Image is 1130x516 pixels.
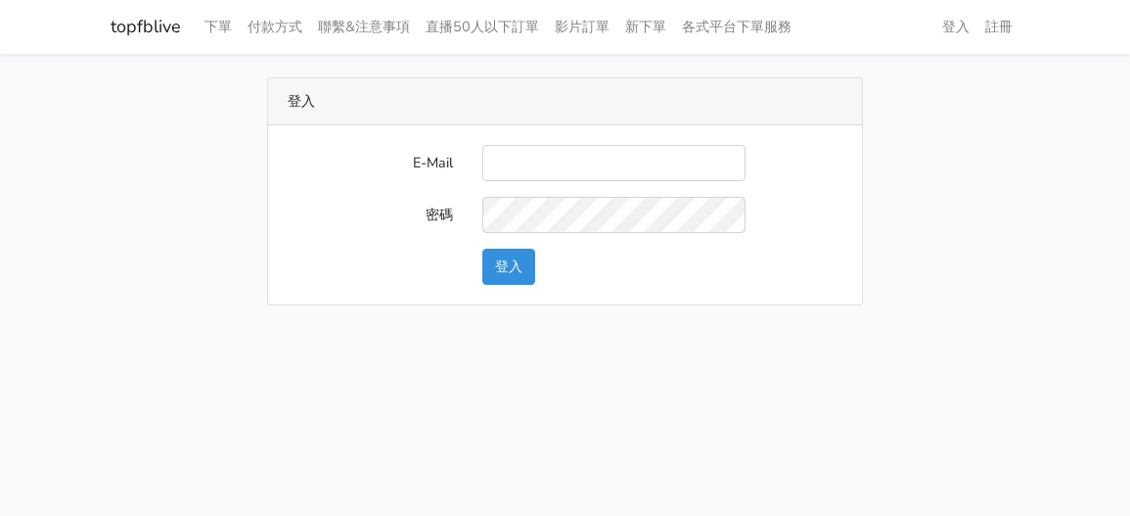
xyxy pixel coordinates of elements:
label: 密碼 [273,197,468,233]
a: 影片訂單 [547,8,617,46]
button: 登入 [482,249,535,285]
a: 聯繫&注意事項 [310,8,418,46]
a: 註冊 [977,8,1020,46]
label: E-Mail [273,145,468,181]
a: 各式平台下單服務 [674,8,799,46]
a: 直播50人以下訂單 [418,8,547,46]
div: 登入 [268,78,863,125]
a: 新下單 [617,8,674,46]
a: 付款方式 [240,8,310,46]
a: topfblive [111,8,181,46]
a: 登入 [934,8,977,46]
a: 下單 [197,8,240,46]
